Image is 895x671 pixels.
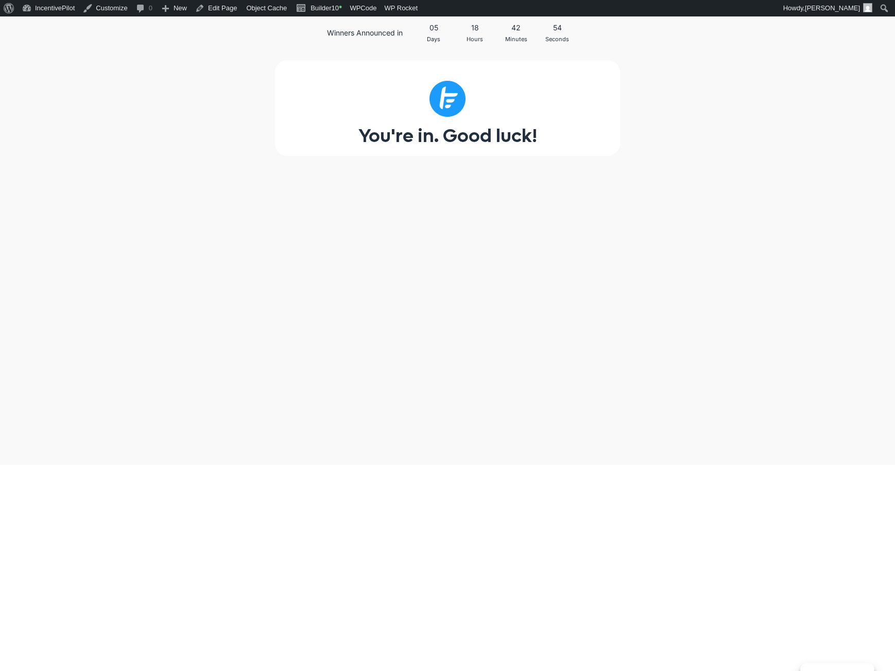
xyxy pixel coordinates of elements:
[413,22,454,34] span: 05
[495,34,537,44] div: Minutes
[537,34,578,44] div: Seconds
[413,34,454,44] div: Days
[339,2,342,12] span: •
[454,34,495,44] div: Hours
[805,4,860,12] span: [PERSON_NAME]
[285,127,610,146] h2: You're in. Good luck!
[429,81,466,117] img: Subtract
[454,22,495,34] span: 18
[495,22,537,34] span: 42
[537,22,578,34] span: 54
[285,27,403,40] p: Winners Announced in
